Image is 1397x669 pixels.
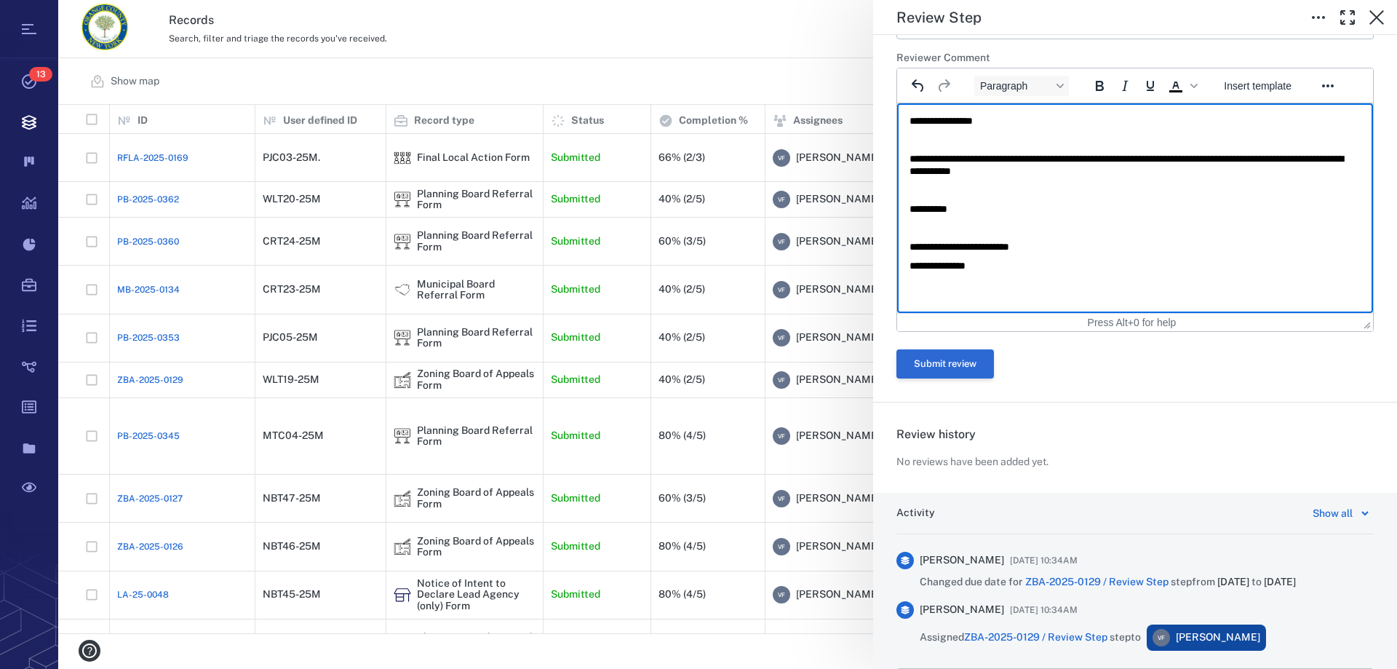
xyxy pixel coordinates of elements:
button: Insert template [1218,76,1297,96]
div: Text color Black [1163,76,1200,96]
span: Assigned step to [920,630,1141,645]
button: Undo [906,76,931,96]
body: Rich Text Area. Press ALT-0 for help. [12,12,464,25]
button: Reveal or hide additional toolbar items [1316,76,1340,96]
button: Toggle to Edit Boxes [1304,3,1333,32]
div: Press Alt+0 for help [1056,317,1209,328]
button: Toggle Fullscreen [1333,3,1362,32]
span: [DATE] [1217,576,1249,587]
span: [DATE] 10:34AM [1010,601,1078,619]
button: Submit review [896,349,994,379]
p: No reviews have been added yet. [896,455,1048,470]
div: V F [1153,629,1170,646]
span: 13 [29,67,52,82]
span: [DATE] 10:34AM [1010,552,1078,569]
a: ZBA-2025-0129 / Review Step [964,631,1107,643]
h6: Review history [896,426,1374,443]
h5: Review Step [896,9,982,27]
a: ZBA-2025-0129 / Review Step [1025,576,1169,587]
span: [PERSON_NAME] [920,603,1004,617]
iframe: Rich Text Area [897,103,1373,313]
span: [DATE] [1264,576,1296,587]
span: Changed due date for step from to [920,575,1296,590]
span: [PERSON_NAME] [1176,630,1260,645]
button: Redo [931,76,956,96]
span: [PERSON_NAME] [920,553,1004,568]
h6: Activity [896,506,935,520]
span: Paragraph [980,80,1051,92]
div: Press the Up and Down arrow keys to resize the editor. [1364,316,1371,329]
h6: Reviewer Comment [896,51,1374,66]
button: Bold [1087,76,1112,96]
button: Close [1362,3,1391,32]
span: Help [33,10,63,23]
button: Block Paragraph [974,76,1069,96]
button: Underline [1138,76,1163,96]
span: Insert template [1224,80,1291,92]
div: Show all [1313,504,1353,522]
button: Italic [1113,76,1137,96]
